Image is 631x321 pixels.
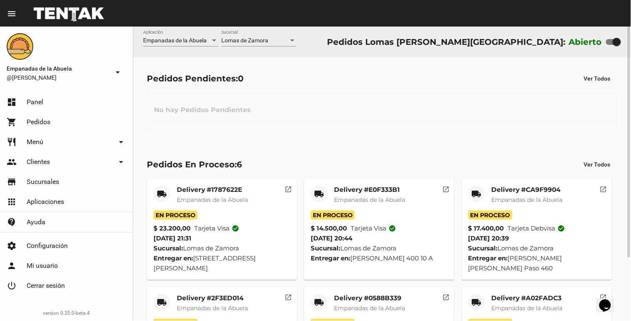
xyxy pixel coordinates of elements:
[334,186,405,194] mat-card-title: Delivery #E0F333B1
[388,225,396,232] mat-icon: check_circle
[7,97,17,107] mat-icon: dashboard
[147,72,244,85] div: Pedidos Pendientes:
[472,189,482,199] mat-icon: local_shipping
[351,223,396,233] span: Tarjeta visa
[468,244,498,252] strong: Sucursal:
[7,217,17,227] mat-icon: contact_support
[153,254,193,262] strong: Entregar en:
[237,159,242,169] span: 6
[27,282,65,290] span: Cerrar sesión
[584,75,611,82] span: Ver Todos
[27,262,58,270] span: Mi usuario
[27,198,64,206] span: Aplicaciones
[508,223,565,233] span: Tarjeta debvisa
[153,223,191,233] strong: $ 23.200,00
[492,294,563,302] mat-card-title: Delivery #A02FADC3
[194,223,240,233] span: Tarjeta visa
[177,294,248,302] mat-card-title: Delivery #2F3ED014
[468,253,605,273] div: [PERSON_NAME] [PERSON_NAME] Paso 460
[27,138,43,146] span: Menú
[116,137,126,147] mat-icon: arrow_drop_down
[27,118,50,126] span: Pedidos
[7,157,17,167] mat-icon: people
[468,254,508,262] strong: Entregar en:
[311,253,448,263] div: [PERSON_NAME] 400 10 A
[7,74,109,82] span: @[PERSON_NAME]
[334,304,405,312] span: Empanadas de la Abuela
[468,223,504,233] strong: $ 17.400,00
[177,196,248,203] span: Empanadas de la Abuela
[147,98,257,123] h3: No hay Pedidos Pendientes
[7,309,126,317] div: version 0.20.0-beta.4
[27,218,45,226] span: Ayuda
[221,37,268,44] span: Lomas de Zamora
[569,35,602,49] label: Abierto
[577,157,617,172] button: Ver Todos
[558,225,565,232] mat-icon: check_circle
[7,33,33,60] img: f0136945-ed32-4f7c-91e3-a375bc4bb2c5.png
[153,211,198,220] span: En Proceso
[153,243,290,253] div: Lomas de Zamora
[600,184,607,192] mat-icon: open_in_new
[7,64,109,74] span: Empanadas de la Abuela
[314,189,324,199] mat-icon: local_shipping
[285,292,292,300] mat-icon: open_in_new
[7,197,17,207] mat-icon: apps
[285,184,292,192] mat-icon: open_in_new
[27,178,59,186] span: Sucursales
[116,157,126,167] mat-icon: arrow_drop_down
[468,234,510,242] span: [DATE] 20:39
[153,234,191,242] span: [DATE] 21:31
[157,297,167,307] mat-icon: local_shipping
[311,244,340,252] strong: Sucursal:
[7,261,17,271] mat-icon: person
[311,234,352,242] span: [DATE] 20:44
[147,158,242,171] div: Pedidos En Proceso:
[334,196,405,203] span: Empanadas de la Abuela
[113,67,123,77] mat-icon: arrow_drop_down
[153,244,183,252] strong: Sucursal:
[7,177,17,187] mat-icon: store
[232,225,240,232] mat-icon: check_circle
[7,9,17,19] mat-icon: menu
[157,189,167,199] mat-icon: local_shipping
[177,304,248,312] span: Empanadas de la Abuela
[153,253,290,273] div: [STREET_ADDRESS][PERSON_NAME]
[27,158,50,166] span: Clientes
[472,297,482,307] mat-icon: local_shipping
[442,292,450,300] mat-icon: open_in_new
[596,288,623,313] iframe: chat widget
[311,211,355,220] span: En Proceso
[492,186,563,194] mat-card-title: Delivery #CA9F9904
[468,211,512,220] span: En Proceso
[7,281,17,291] mat-icon: power_settings_new
[238,74,244,83] span: 0
[334,294,405,302] mat-card-title: Delivery #0588B339
[442,184,450,192] mat-icon: open_in_new
[143,37,207,44] span: Empanadas de la Abuela
[492,304,563,312] span: Empanadas de la Abuela
[311,223,347,233] strong: $ 14.500,00
[27,242,68,250] span: Configuración
[27,98,43,106] span: Panel
[492,196,563,203] span: Empanadas de la Abuela
[584,161,611,168] span: Ver Todos
[177,186,248,194] mat-card-title: Delivery #1787622E
[314,297,324,307] mat-icon: local_shipping
[7,137,17,147] mat-icon: restaurant
[577,71,617,86] button: Ver Todos
[468,243,605,253] div: Lomas de Zamora
[311,243,448,253] div: Lomas de Zamora
[327,35,565,49] div: Pedidos Lomas [PERSON_NAME][GEOGRAPHIC_DATA]:
[311,254,350,262] strong: Entregar en:
[7,241,17,251] mat-icon: settings
[7,117,17,127] mat-icon: shopping_cart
